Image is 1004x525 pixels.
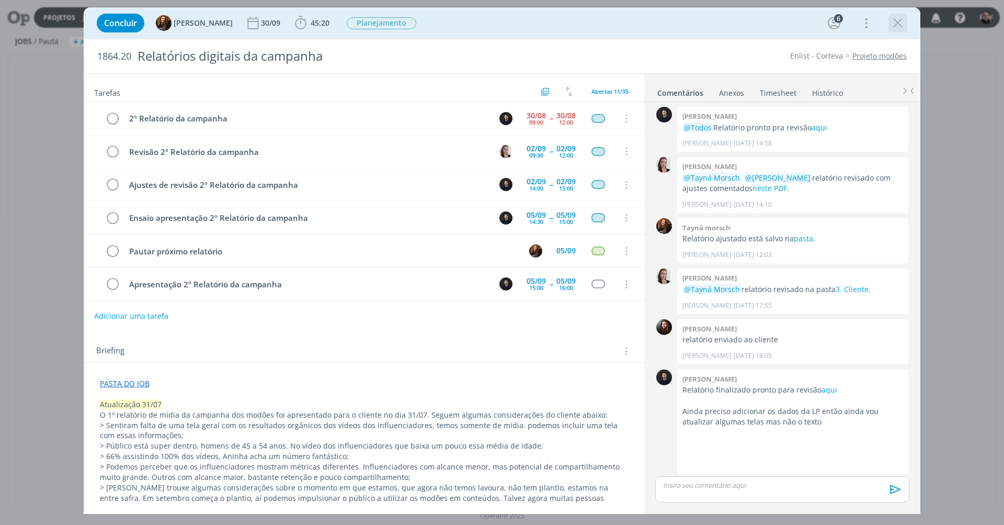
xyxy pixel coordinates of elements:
[836,284,869,294] a: 3. Cliente
[527,211,546,219] div: 05/09
[529,285,543,291] div: 15:00
[100,451,628,462] p: > 66% assistindo 100% dos vídeos, Aninha acha um número fantástico;
[347,17,416,29] span: Planejamento
[556,178,576,185] div: 02/09
[529,185,543,191] div: 14:00
[261,19,282,27] div: 30/09
[656,218,672,234] img: T
[559,152,573,158] div: 12:00
[656,370,672,385] img: C
[556,247,576,254] div: 05/09
[550,281,553,288] span: --
[498,276,514,292] button: C
[498,177,514,193] button: C
[556,211,576,219] div: 05/09
[794,233,813,243] a: pasta
[96,344,124,358] span: Briefing
[559,285,573,291] div: 16:00
[499,277,512,291] img: C
[529,244,542,258] img: T
[684,173,740,183] span: @Tayná Morsch
[94,307,169,326] button: Adicionar uma tarefa
[734,301,772,310] span: [DATE] 17:55
[565,87,573,96] img: arrow-down-up.svg
[734,200,772,209] span: [DATE] 14:10
[812,83,843,98] a: Histórico
[559,219,573,225] div: 15:00
[529,219,543,225] div: 14:30
[97,51,131,62] span: 1864.20
[556,277,576,285] div: 05/09
[346,17,417,30] button: Planejamento
[527,277,546,285] div: 05/09
[100,420,628,441] p: > Sentiram falta de uma tela geral com os resultados orgânicos dos vídeos dos influenciadores, te...
[498,210,514,226] button: C
[682,284,903,295] p: relatório revisado na pasta .
[682,173,903,194] p: relatório revisado com ajustes comentados .
[826,15,842,31] button: 6
[834,14,843,23] div: 6
[752,183,787,193] a: neste PDF
[124,178,489,192] div: Ajustes de revisão 2º Relatório da campanha
[100,378,150,388] a: PASTA DO JOB
[682,334,903,345] p: relatório enviado ao cliente
[556,145,576,152] div: 02/09
[527,145,546,152] div: 02/09
[124,112,489,125] div: 2º Relatório da campanha
[100,399,162,409] span: Atualização 31/07
[124,278,489,291] div: Apresentação 2º Relatório da campanha
[682,122,903,133] p: Relatório pronto pra revisão
[499,178,512,191] img: C
[682,351,732,361] p: [PERSON_NAME]
[550,181,553,188] span: --
[682,374,737,384] b: [PERSON_NAME]
[656,269,672,284] img: C
[682,162,737,171] b: [PERSON_NAME]
[556,112,576,119] div: 30/08
[822,385,837,395] a: aqui
[100,462,628,483] p: > Podemos perceber que os influenciadores mostram métricas diferentes. Influenciadores com alcanc...
[529,152,543,158] div: 09:30
[527,178,546,185] div: 02/09
[734,351,772,361] span: [DATE] 18:05
[100,441,628,451] p: > Público está super dentro, homens de 45 a 54 anos. No vídeo dos influenciadores que baixa um po...
[684,122,712,132] span: @Todos
[656,157,672,173] img: C
[745,173,811,183] span: @[PERSON_NAME]
[94,85,120,98] span: Tarefas
[682,301,732,310] p: [PERSON_NAME]
[528,243,543,259] button: T
[682,139,732,148] p: [PERSON_NAME]
[550,148,553,155] span: --
[311,18,329,28] span: 45:20
[84,7,920,514] div: dialog
[498,143,514,159] button: C
[559,119,573,125] div: 12:00
[124,146,489,159] div: Revisão 2º Relatório da campanha
[657,83,704,98] a: Comentários
[559,185,573,191] div: 15:00
[790,51,843,61] a: Enlist - Corteva
[97,14,144,32] button: Concluir
[682,223,731,232] b: Tayná morsch
[656,107,672,122] img: C
[156,15,172,31] img: T
[734,250,772,260] span: [DATE] 12:03
[100,483,628,514] p: > [PERSON_NAME] trouxe algumas considerações sobre o momento em que estamos, que agora não temos ...
[133,43,565,69] div: Relatórios digitais da campanha
[104,19,137,27] span: Concluir
[124,211,489,225] div: Ensaio apresentação 2º Relatório da campanha
[682,273,737,283] b: [PERSON_NAME]
[124,245,519,258] div: Pautar próximo relatório
[550,115,553,122] span: --
[852,51,907,61] a: Projeto modões
[656,319,672,335] img: E
[156,15,233,31] button: T[PERSON_NAME]
[529,119,543,125] div: 09:00
[499,211,512,225] img: C
[498,110,514,126] button: C
[527,112,546,119] div: 30/08
[682,111,737,121] b: [PERSON_NAME]
[759,83,797,98] a: Timesheet
[684,284,740,294] span: @Tayná Morsch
